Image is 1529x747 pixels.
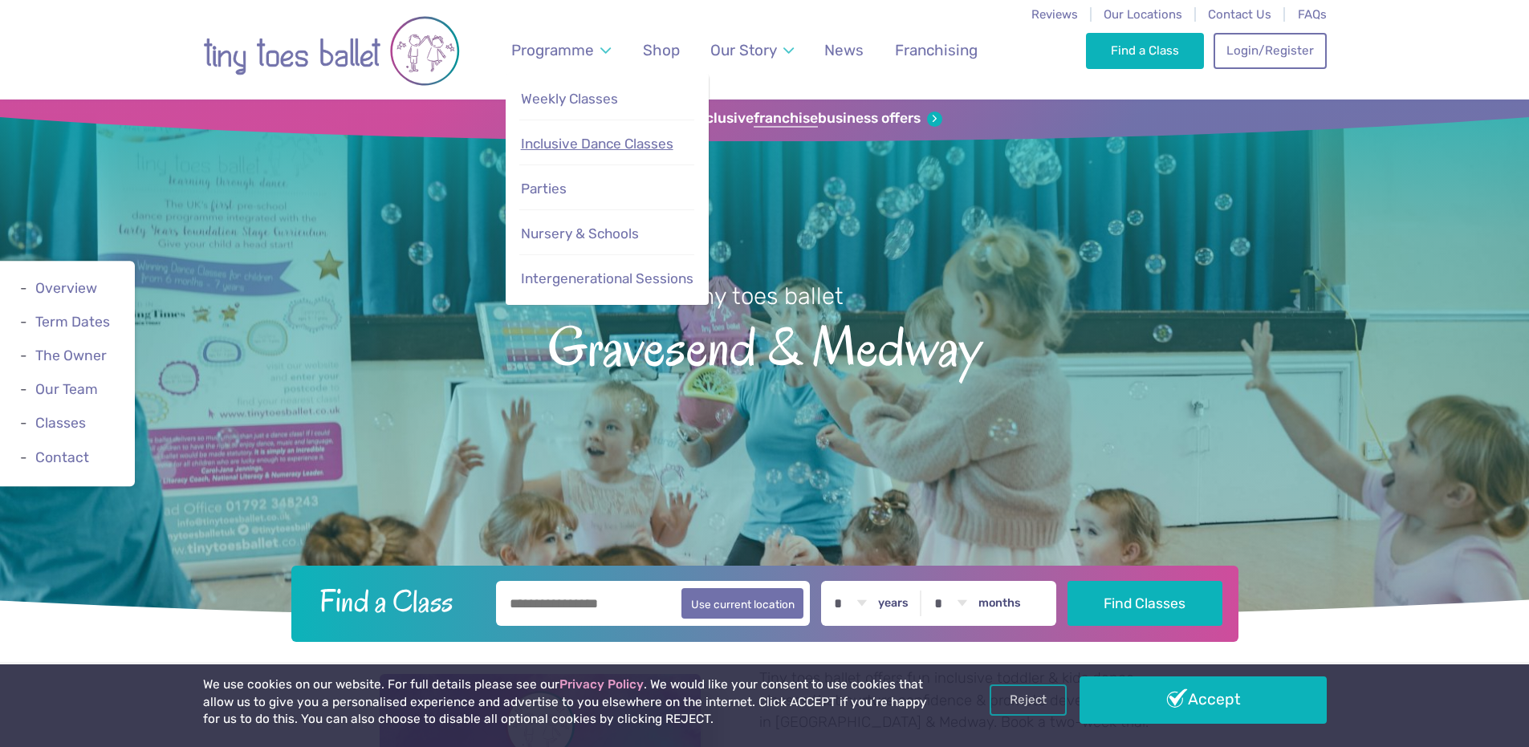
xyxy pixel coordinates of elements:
a: Reviews [1031,7,1078,22]
a: Contact Us [1208,7,1271,22]
a: Reject [990,684,1067,715]
a: Login/Register [1214,33,1326,68]
a: Weekly Classes [519,82,694,116]
a: Our Story [702,31,801,69]
a: Classes [35,416,86,432]
img: tiny toes ballet [203,10,460,91]
span: News [824,41,864,59]
a: Parties [519,172,694,206]
button: Find Classes [1067,581,1222,626]
span: Parties [521,181,567,197]
span: Intergenerational Sessions [521,270,693,286]
span: Our Story [710,41,777,59]
a: Overview [35,280,97,296]
span: Inclusive Dance Classes [521,136,673,152]
label: years [878,596,909,611]
a: Contact [35,449,89,465]
a: Term Dates [35,314,110,330]
a: Intergenerational Sessions [519,262,694,296]
strong: franchise [754,110,818,128]
label: months [978,596,1021,611]
a: Franchising [887,31,985,69]
h2: Find a Class [307,581,485,621]
a: News [817,31,872,69]
a: Our Team [35,381,98,397]
a: The Owner [35,347,107,363]
span: Gravesend & Medway [28,312,1501,377]
a: Find a Class [1086,33,1204,68]
span: Shop [643,41,680,59]
a: Sign up for our exclusivefranchisebusiness offers [587,110,942,128]
a: Shop [635,31,687,69]
span: Programme [511,41,594,59]
a: Accept [1080,676,1327,723]
a: Nursery & Schools [519,217,694,251]
span: Nursery & Schools [521,225,639,242]
button: Use current location [681,588,804,619]
span: Weekly Classes [521,91,618,107]
span: Franchising [895,41,978,59]
a: FAQs [1298,7,1327,22]
a: Our Locations [1104,7,1182,22]
small: tiny toes ballet [686,282,844,310]
a: Privacy Policy [559,677,644,692]
a: Programme [503,31,618,69]
a: Inclusive Dance Classes [519,127,694,161]
p: We use cookies on our website. For full details please see our . We would like your consent to us... [203,676,933,729]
